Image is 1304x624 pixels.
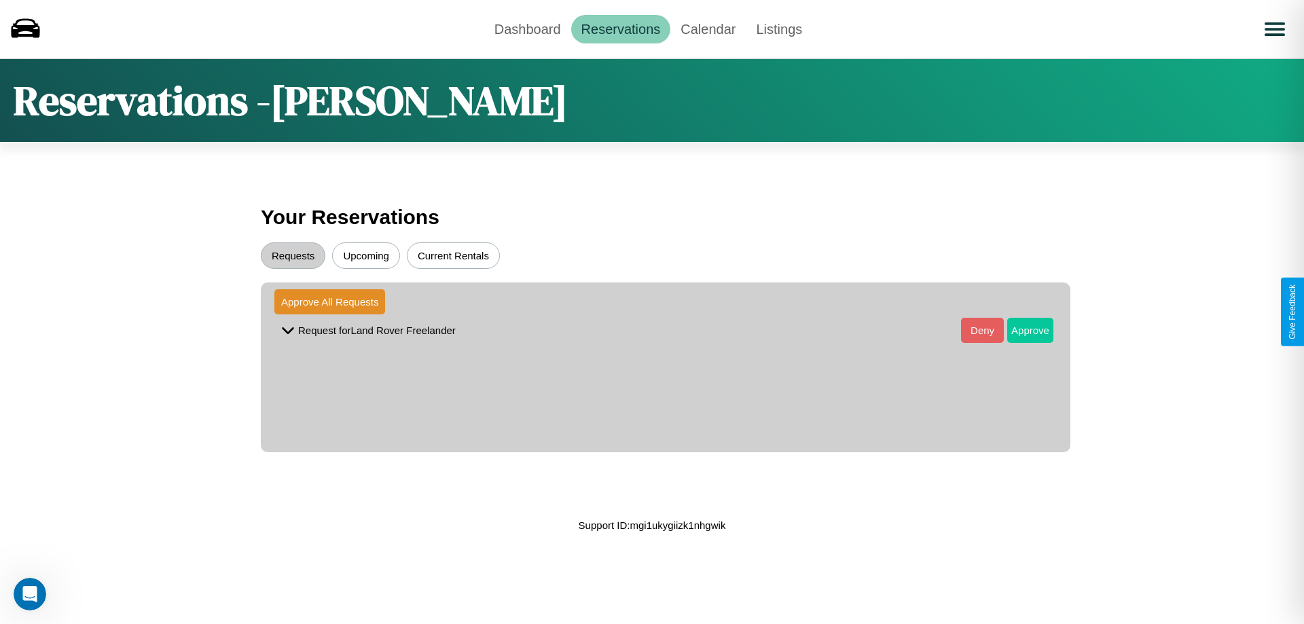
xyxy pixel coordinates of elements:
[14,578,46,610] iframe: Intercom live chat
[670,15,746,43] a: Calendar
[14,73,568,128] h1: Reservations - [PERSON_NAME]
[261,242,325,269] button: Requests
[407,242,500,269] button: Current Rentals
[1007,318,1053,343] button: Approve
[579,516,726,534] p: Support ID: mgi1ukygiizk1nhgwik
[298,321,456,339] p: Request for Land Rover Freelander
[484,15,571,43] a: Dashboard
[274,289,385,314] button: Approve All Requests
[961,318,1004,343] button: Deny
[1288,285,1297,339] div: Give Feedback
[332,242,400,269] button: Upcoming
[1256,10,1294,48] button: Open menu
[261,199,1043,236] h3: Your Reservations
[746,15,812,43] a: Listings
[571,15,671,43] a: Reservations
